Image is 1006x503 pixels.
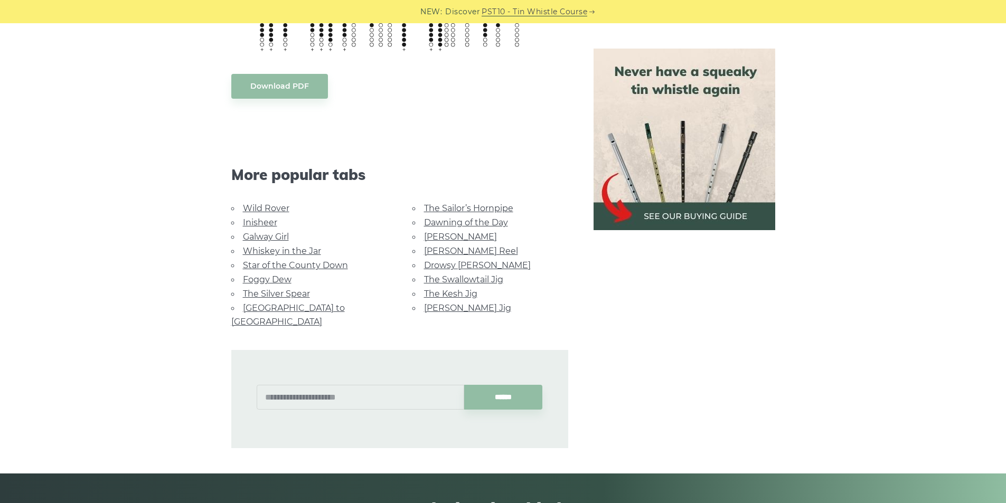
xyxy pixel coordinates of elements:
a: Wild Rover [243,203,289,213]
a: The Silver Spear [243,289,310,299]
a: [PERSON_NAME] [424,232,497,242]
a: PST10 - Tin Whistle Course [482,6,587,18]
a: The Kesh Jig [424,289,477,299]
a: Inisheer [243,217,277,227]
span: NEW: [420,6,442,18]
a: Whiskey in the Jar [243,246,321,256]
span: More popular tabs [231,166,568,184]
a: The Swallowtail Jig [424,274,503,284]
a: Dawning of the Day [424,217,508,227]
a: [PERSON_NAME] Jig [424,303,511,313]
a: [PERSON_NAME] Reel [424,246,518,256]
a: Download PDF [231,74,328,99]
a: Drowsy [PERSON_NAME] [424,260,531,270]
a: Galway Girl [243,232,289,242]
a: Star of the County Down [243,260,348,270]
a: [GEOGRAPHIC_DATA] to [GEOGRAPHIC_DATA] [231,303,345,327]
a: Foggy Dew [243,274,292,284]
span: Discover [445,6,480,18]
img: tin whistle buying guide [594,49,775,230]
a: The Sailor’s Hornpipe [424,203,513,213]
